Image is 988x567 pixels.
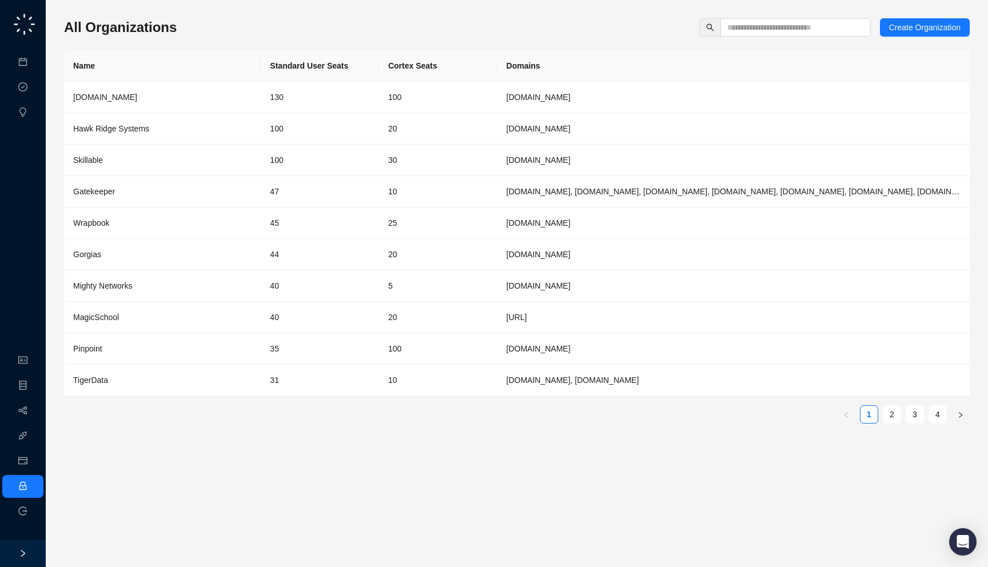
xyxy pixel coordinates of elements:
[261,50,379,82] th: Standard User Seats
[379,239,497,270] td: 20
[957,412,964,418] span: right
[18,506,27,516] span: logout
[951,405,970,424] button: right
[379,207,497,239] td: 25
[73,313,119,322] span: MagicSchool
[497,239,970,270] td: gorgias.com
[951,405,970,424] li: Next Page
[261,302,379,333] td: 40
[261,239,379,270] td: 44
[379,176,497,207] td: 10
[73,155,103,165] span: Skillable
[929,406,946,423] a: 4
[379,270,497,302] td: 5
[497,365,970,396] td: timescale.com, tigerdata.com
[889,21,961,34] span: Create Organization
[929,405,947,424] li: 4
[11,11,37,37] img: logo-small-C4UdH2pc.png
[497,333,970,365] td: pinpointhq.com
[73,344,102,353] span: Pinpoint
[949,528,977,556] div: Open Intercom Messenger
[497,302,970,333] td: magicschool.ai
[883,405,901,424] li: 2
[497,113,970,145] td: hawkridgesys.com
[73,250,101,259] span: Gorgias
[379,50,497,82] th: Cortex Seats
[261,82,379,113] td: 130
[497,176,970,207] td: gatekeeperhq.com, gatekeeperhq.io, gatekeeper.io, gatekeepervclm.com, gatekeeperhq.co, trygatekee...
[261,333,379,365] td: 35
[379,365,497,396] td: 10
[73,187,115,196] span: Gatekeeper
[497,82,970,113] td: synthesia.io
[379,82,497,113] td: 100
[73,281,132,290] span: Mighty Networks
[497,145,970,176] td: skillable.com
[261,365,379,396] td: 31
[706,23,714,31] span: search
[837,405,855,424] button: left
[261,145,379,176] td: 100
[64,50,261,82] th: Name
[379,113,497,145] td: 20
[261,270,379,302] td: 40
[73,218,110,227] span: Wrapbook
[73,124,149,133] span: Hawk Ridge Systems
[261,113,379,145] td: 100
[860,405,878,424] li: 1
[883,406,901,423] a: 2
[906,406,923,423] a: 3
[379,333,497,365] td: 100
[19,549,27,557] span: right
[379,302,497,333] td: 20
[261,207,379,239] td: 45
[497,270,970,302] td: mightynetworks.com
[73,376,108,385] span: TigerData
[837,405,855,424] li: Previous Page
[497,50,970,82] th: Domains
[843,412,850,418] span: left
[261,176,379,207] td: 47
[73,93,137,102] span: [DOMAIN_NAME]
[497,207,970,239] td: wrapbook.com
[906,405,924,424] li: 3
[379,145,497,176] td: 30
[880,18,970,37] button: Create Organization
[860,406,878,423] a: 1
[64,18,177,37] h3: All Organizations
